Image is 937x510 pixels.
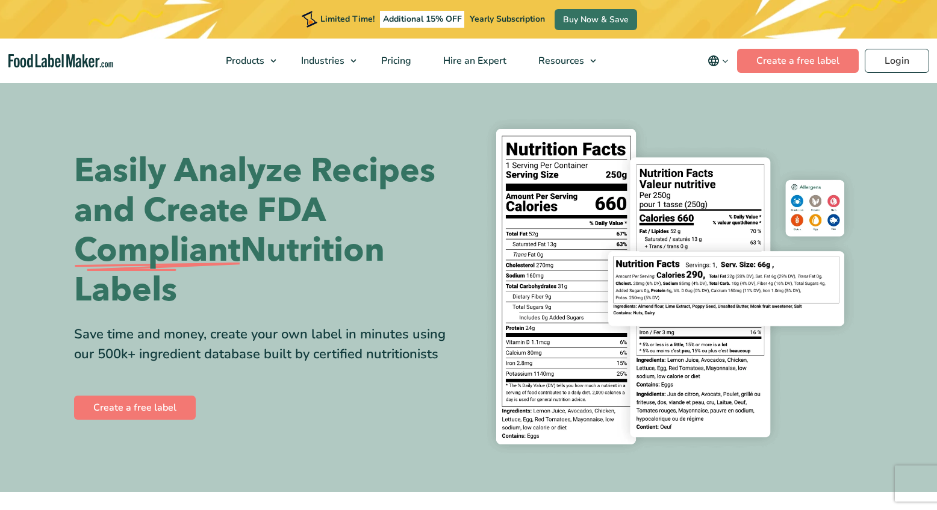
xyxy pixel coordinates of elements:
span: Hire an Expert [440,54,508,67]
a: Industries [285,39,363,83]
a: Create a free label [74,396,196,420]
a: Create a free label [737,49,859,73]
span: Pricing [378,54,412,67]
div: Save time and money, create your own label in minutes using our 500k+ ingredient database built b... [74,325,459,364]
span: Resources [535,54,585,67]
h1: Easily Analyze Recipes and Create FDA Nutrition Labels [74,151,459,310]
span: Products [222,54,266,67]
span: Industries [297,54,346,67]
a: Buy Now & Save [555,9,637,30]
a: Pricing [366,39,425,83]
a: Resources [523,39,602,83]
span: Limited Time! [320,13,375,25]
span: Yearly Subscription [470,13,545,25]
a: Hire an Expert [428,39,520,83]
span: Additional 15% OFF [380,11,465,28]
span: Compliant [74,231,240,270]
a: Login [865,49,929,73]
a: Products [210,39,282,83]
